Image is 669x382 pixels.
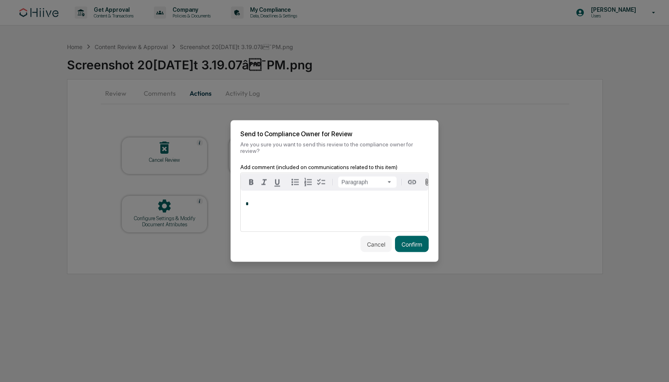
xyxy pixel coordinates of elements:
button: Block type [338,176,397,188]
button: Bold [245,176,258,189]
button: Confirm [395,236,429,252]
button: Underline [271,176,284,189]
button: Italic [258,176,271,189]
div: Add comment (included on communications related to this item) [240,164,429,173]
p: Are you sure you want to send this review to the compliance owner for review? [240,141,429,154]
iframe: Open customer support [643,355,665,377]
button: Attach files [420,176,434,187]
button: Cancel [360,236,392,252]
h2: Send to Compliance Owner for Review [240,130,429,138]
